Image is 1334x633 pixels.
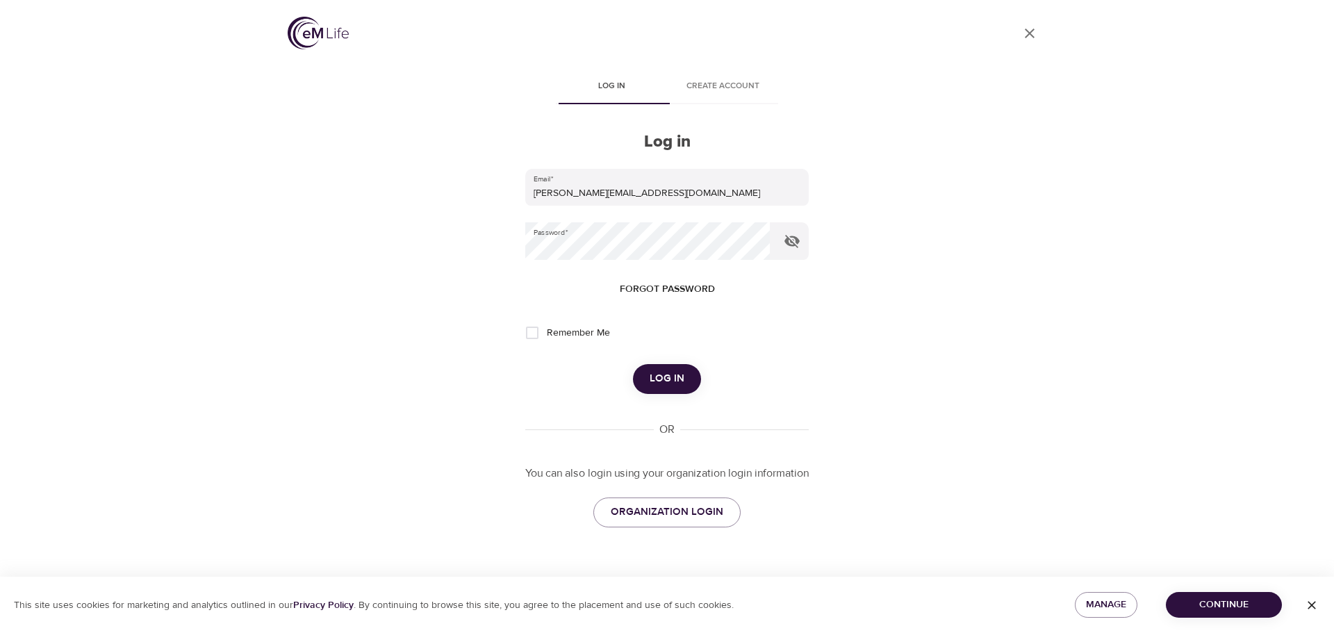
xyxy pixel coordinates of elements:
span: Log in [564,79,659,94]
div: disabled tabs example [525,71,809,104]
button: Forgot password [614,277,720,302]
button: Manage [1075,592,1137,618]
button: Continue [1166,592,1282,618]
div: OR [654,422,680,438]
a: Privacy Policy [293,599,354,611]
span: Continue [1177,596,1271,614]
h2: Log in [525,132,809,152]
span: Forgot password [620,281,715,298]
img: logo [288,17,349,49]
a: close [1013,17,1046,50]
span: Create account [675,79,770,94]
span: Manage [1086,596,1126,614]
span: Log in [650,370,684,388]
p: You can also login using your organization login information [525,466,809,482]
span: ORGANIZATION LOGIN [611,503,723,521]
a: ORGANIZATION LOGIN [593,498,741,527]
span: Remember Me [547,326,610,340]
button: Log in [633,364,701,393]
